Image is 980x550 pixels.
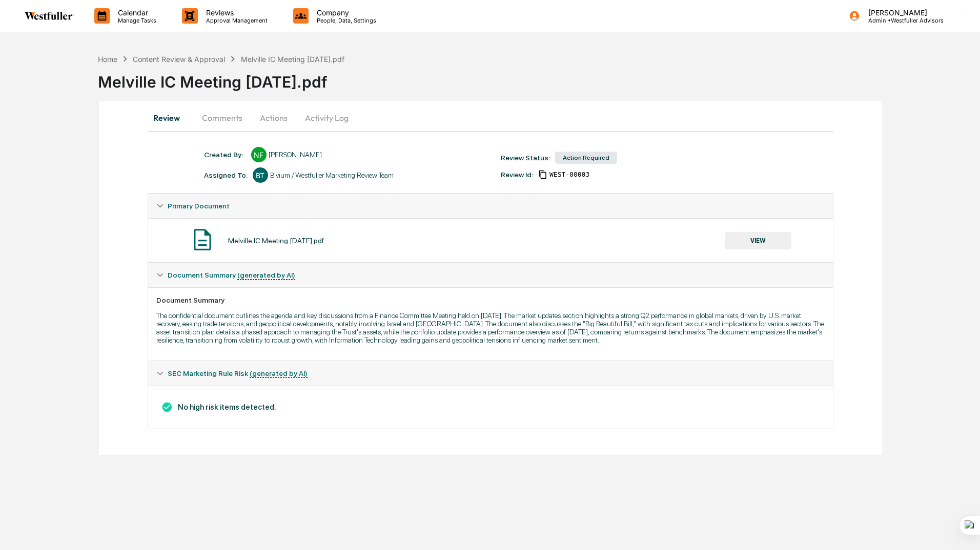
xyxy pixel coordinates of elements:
[133,55,225,64] div: Content Review & Approval
[148,263,833,287] div: Document Summary (generated by AI)
[204,171,248,179] div: Assigned To:
[168,369,308,377] span: SEC Marketing Rule Risk
[228,237,324,245] div: Melville IC Meeting [DATE].pdf
[860,17,944,24] p: Admin • Westfuller Advisors
[241,55,344,64] div: Melville IC Meeting [DATE].pdf
[148,105,833,130] div: secondary tabs example
[270,171,394,179] div: Bivium / Westfuller Marketing Review Team
[98,65,980,91] div: Melville IC Meeting [DATE].pdf
[204,151,246,159] div: Created By: ‎ ‎
[156,296,825,304] div: Document Summary
[194,105,251,130] button: Comments
[168,271,295,279] span: Document Summary
[156,311,825,344] p: The confidential document outlines the agenda and key discussions from a Finance Committee Meetin...
[148,194,833,218] div: Primary Document
[156,401,825,413] h3: No high risk items detected.
[860,8,944,17] p: [PERSON_NAME]
[309,8,381,17] p: Company
[253,167,268,183] div: BT
[549,171,589,179] span: 35d8947e-3953-4c44-9148-66a3b5be8269
[501,154,550,162] div: Review Status:
[148,386,833,429] div: Document Summary (generated by AI)
[168,202,230,210] span: Primary Document
[25,12,74,20] img: logo
[148,218,833,262] div: Primary Document
[110,17,161,24] p: Manage Tasks
[501,171,533,179] div: Review Id:
[725,232,791,249] button: VIEW
[198,8,273,17] p: Reviews
[309,17,381,24] p: People, Data, Settings
[148,361,833,386] div: SEC Marketing Rule Risk (generated by AI)
[250,369,308,378] u: (generated by AI)
[148,287,833,361] div: Document Summary (generated by AI)
[251,147,267,162] div: NF
[190,227,215,252] img: Document Icon
[555,152,617,164] div: Action Required
[98,55,117,64] div: Home
[148,105,194,130] button: Review
[251,105,297,130] button: Actions
[237,271,295,280] u: (generated by AI)
[198,17,273,24] p: Approval Management
[269,151,322,159] div: [PERSON_NAME]
[297,105,357,130] button: Activity Log
[110,8,161,17] p: Calendar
